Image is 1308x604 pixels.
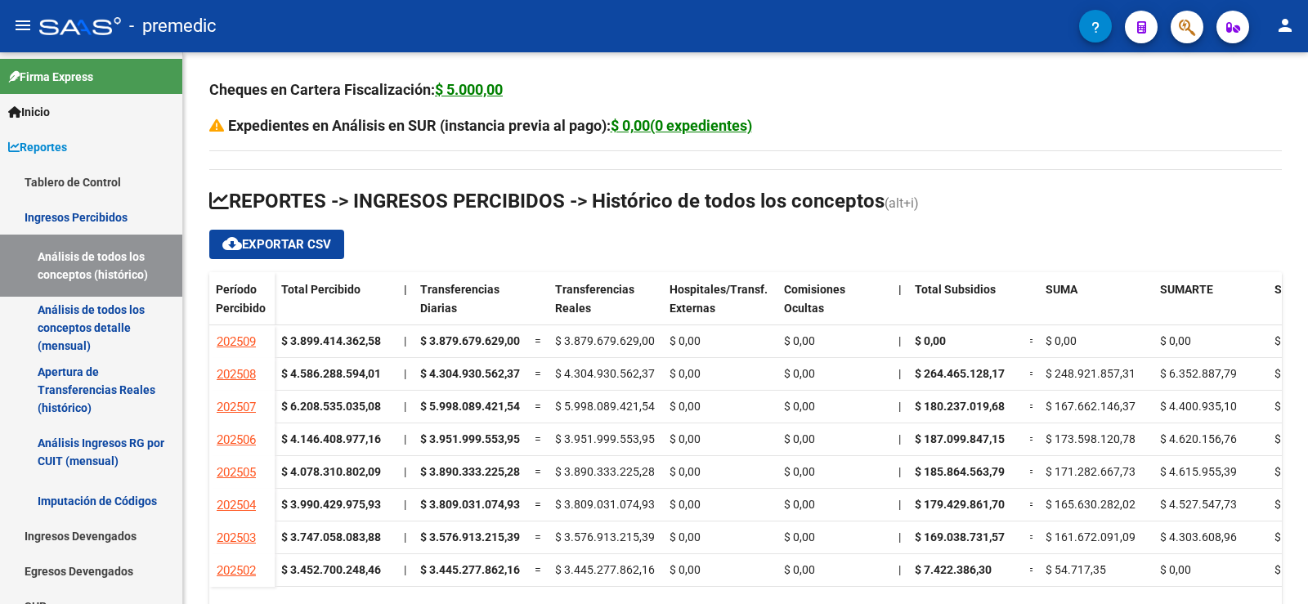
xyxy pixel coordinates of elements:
[898,334,901,347] span: |
[281,432,381,445] strong: $ 4.146.408.977,16
[13,16,33,35] mat-icon: menu
[217,432,256,447] span: 202506
[670,465,701,478] span: $ 0,00
[217,334,256,349] span: 202509
[209,190,885,213] span: REPORTES -> INGRESOS PERCIBIDOS -> Histórico de todos los conceptos
[1153,272,1268,341] datatable-header-cell: SUMARTE
[898,283,902,296] span: |
[555,498,655,511] span: $ 3.809.031.074,93
[535,400,541,413] span: =
[784,563,815,576] span: $ 0,00
[784,283,845,315] span: Comisiones Ocultas
[414,272,528,341] datatable-header-cell: Transferencias Diarias
[555,530,655,544] span: $ 3.576.913.215,39
[404,334,406,347] span: |
[1274,400,1306,413] span: $ 0,00
[898,498,901,511] span: |
[784,432,815,445] span: $ 0,00
[915,283,996,296] span: Total Subsidios
[535,465,541,478] span: =
[670,283,768,315] span: Hospitales/Transf. Externas
[535,530,541,544] span: =
[670,367,701,380] span: $ 0,00
[281,283,361,296] span: Total Percibido
[217,465,256,480] span: 202505
[1160,465,1237,478] span: $ 4.615.955,39
[670,334,701,347] span: $ 0,00
[885,195,919,211] span: (alt+i)
[1274,432,1306,445] span: $ 0,00
[915,334,946,347] span: $ 0,00
[281,400,381,413] strong: $ 6.208.535.035,08
[1039,272,1153,341] datatable-header-cell: SUMA
[784,530,815,544] span: $ 0,00
[1046,563,1106,576] span: $ 54.717,35
[1046,498,1136,511] span: $ 165.630.282,02
[535,563,541,576] span: =
[670,432,701,445] span: $ 0,00
[420,367,520,380] span: $ 4.304.930.562,37
[420,432,520,445] span: $ 3.951.999.553,95
[892,272,908,341] datatable-header-cell: |
[1275,16,1295,35] mat-icon: person
[670,563,701,576] span: $ 0,00
[777,272,892,341] datatable-header-cell: Comisiones Ocultas
[404,465,406,478] span: |
[898,367,901,380] span: |
[784,334,815,347] span: $ 0,00
[217,367,256,382] span: 202508
[1029,334,1036,347] span: =
[1274,367,1306,380] span: $ 0,00
[281,334,381,347] strong: $ 3.899.414.362,58
[555,367,655,380] span: $ 4.304.930.562,37
[420,563,520,576] span: $ 3.445.277.862,16
[1274,498,1306,511] span: $ 0,00
[663,272,777,341] datatable-header-cell: Hospitales/Transf. Externas
[784,367,815,380] span: $ 0,00
[1046,432,1136,445] span: $ 173.598.120,78
[420,530,520,544] span: $ 3.576.913.215,39
[670,498,701,511] span: $ 0,00
[1046,283,1077,296] span: SUMA
[420,465,520,478] span: $ 3.890.333.225,28
[915,367,1005,380] span: $ 264.465.128,17
[898,563,901,576] span: |
[404,530,406,544] span: |
[281,530,381,544] strong: $ 3.747.058.083,88
[898,400,901,413] span: |
[217,400,256,414] span: 202507
[397,272,414,341] datatable-header-cell: |
[1046,465,1136,478] span: $ 171.282.667,73
[535,334,541,347] span: =
[217,563,256,578] span: 202502
[420,400,520,413] span: $ 5.998.089.421,54
[784,465,815,478] span: $ 0,00
[420,498,520,511] span: $ 3.809.031.074,93
[1029,498,1036,511] span: =
[209,230,344,259] button: Exportar CSV
[217,498,256,512] span: 202504
[209,81,503,98] strong: Cheques en Cartera Fiscalización:
[1160,563,1191,576] span: $ 0,00
[1046,367,1136,380] span: $ 248.921.857,31
[1046,334,1077,347] span: $ 0,00
[555,283,634,315] span: Transferencias Reales
[670,530,701,544] span: $ 0,00
[1252,548,1292,588] iframe: Intercom live chat
[898,465,901,478] span: |
[404,498,406,511] span: |
[1029,400,1036,413] span: =
[555,432,655,445] span: $ 3.951.999.553,95
[420,283,499,315] span: Transferencias Diarias
[670,400,701,413] span: $ 0,00
[555,400,655,413] span: $ 5.998.089.421,54
[1160,367,1237,380] span: $ 6.352.887,79
[209,272,275,341] datatable-header-cell: Período Percibido
[784,498,815,511] span: $ 0,00
[1029,530,1036,544] span: =
[281,367,381,380] strong: $ 4.586.288.594,01
[281,563,381,576] strong: $ 3.452.700.248,46
[549,272,663,341] datatable-header-cell: Transferencias Reales
[555,334,655,347] span: $ 3.879.679.629,00
[1046,530,1136,544] span: $ 161.672.091,09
